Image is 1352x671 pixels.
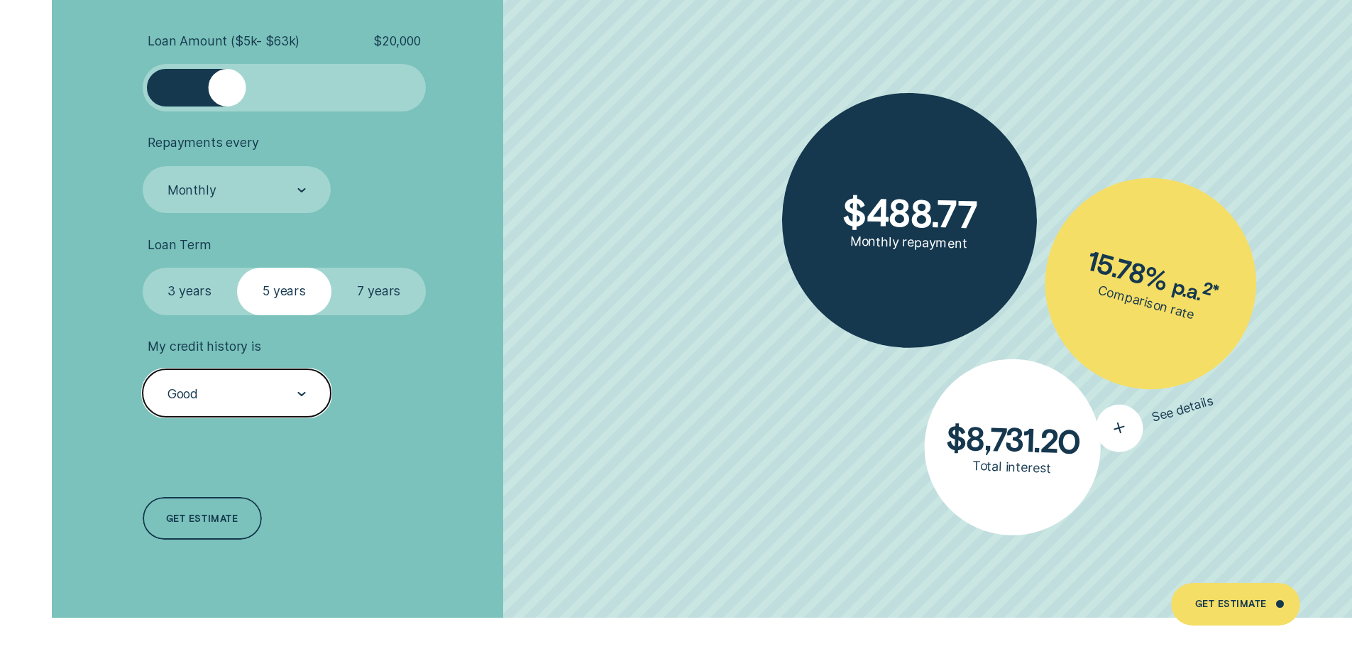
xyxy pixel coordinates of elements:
label: 5 years [237,268,331,315]
div: Good [167,386,198,402]
div: Monthly [167,182,216,198]
label: 7 years [331,268,426,315]
span: $ 20,000 [373,33,421,49]
span: See details [1150,393,1216,426]
label: 3 years [143,268,237,315]
a: Get Estimate [1171,583,1299,626]
span: My credit history is [148,339,260,354]
span: Repayments every [148,135,258,151]
a: Get estimate [143,497,262,540]
button: See details [1090,378,1219,457]
span: Loan Amount ( $5k - $63k ) [148,33,299,49]
span: Loan Term [148,237,211,253]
